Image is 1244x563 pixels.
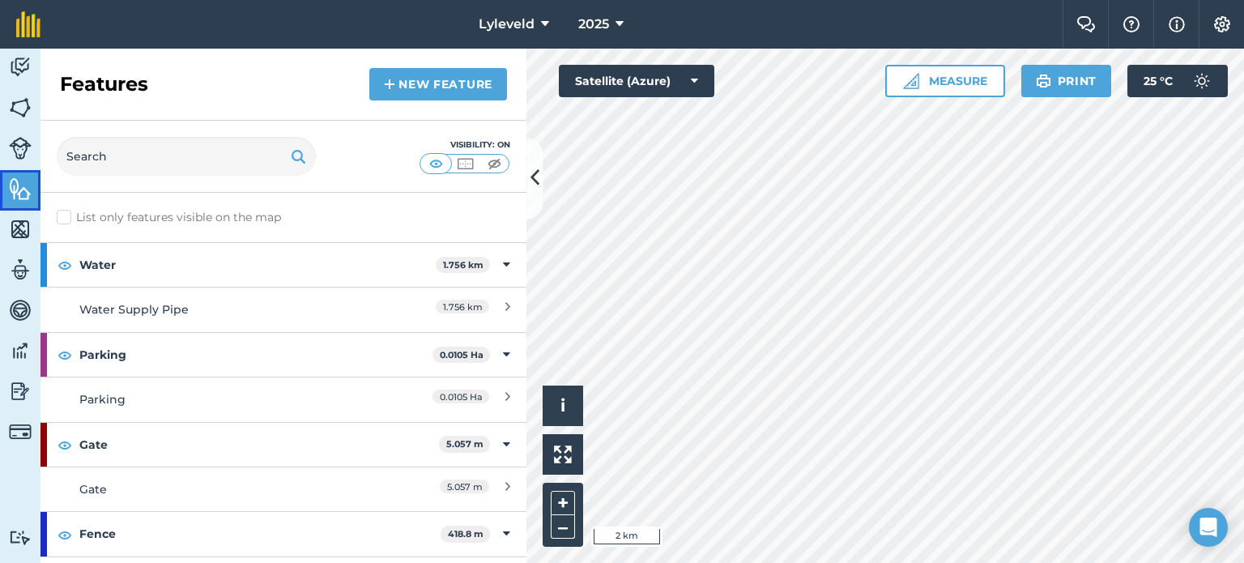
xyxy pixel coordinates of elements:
img: svg+xml;base64,PHN2ZyB4bWxucz0iaHR0cDovL3d3dy53My5vcmcvMjAwMC9zdmciIHdpZHRoPSI1MCIgaGVpZ2h0PSI0MC... [426,156,446,172]
img: svg+xml;base64,PD94bWwgdmVyc2lvbj0iMS4wIiBlbmNvZGluZz0idXRmLTgiPz4KPCEtLSBHZW5lcmF0b3I6IEFkb2JlIE... [9,258,32,282]
img: fieldmargin Logo [16,11,40,37]
input: Search [57,137,316,176]
img: svg+xml;base64,PD94bWwgdmVyc2lvbj0iMS4wIiBlbmNvZGluZz0idXRmLTgiPz4KPCEtLSBHZW5lcmF0b3I6IEFkb2JlIE... [9,137,32,160]
span: Lyleveld [479,15,535,34]
img: svg+xml;base64,PHN2ZyB4bWxucz0iaHR0cDovL3d3dy53My5vcmcvMjAwMC9zdmciIHdpZHRoPSIxNyIgaGVpZ2h0PSIxNy... [1169,15,1185,34]
img: svg+xml;base64,PHN2ZyB4bWxucz0iaHR0cDovL3d3dy53My5vcmcvMjAwMC9zdmciIHdpZHRoPSIxOCIgaGVpZ2h0PSIyNC... [58,525,72,544]
img: svg+xml;base64,PD94bWwgdmVyc2lvbj0iMS4wIiBlbmNvZGluZz0idXRmLTgiPz4KPCEtLSBHZW5lcmF0b3I6IEFkb2JlIE... [9,55,32,79]
label: List only features visible on the map [57,209,281,226]
button: + [551,491,575,515]
button: – [551,515,575,539]
div: Parking0.0105 Ha [40,333,526,377]
img: svg+xml;base64,PD94bWwgdmVyc2lvbj0iMS4wIiBlbmNvZGluZz0idXRmLTgiPz4KPCEtLSBHZW5lcmF0b3I6IEFkb2JlIE... [9,298,32,322]
img: svg+xml;base64,PHN2ZyB4bWxucz0iaHR0cDovL3d3dy53My5vcmcvMjAwMC9zdmciIHdpZHRoPSIxOCIgaGVpZ2h0PSIyNC... [58,255,72,275]
span: 25 ° C [1144,65,1173,97]
strong: Gate [79,423,439,467]
img: Four arrows, one pointing top left, one top right, one bottom right and the last bottom left [554,446,572,463]
img: svg+xml;base64,PHN2ZyB4bWxucz0iaHR0cDovL3d3dy53My5vcmcvMjAwMC9zdmciIHdpZHRoPSI1NiIgaGVpZ2h0PSI2MC... [9,96,32,120]
strong: 1.756 km [443,259,484,271]
img: A cog icon [1212,16,1232,32]
div: Visibility: On [420,139,510,151]
img: svg+xml;base64,PD94bWwgdmVyc2lvbj0iMS4wIiBlbmNvZGluZz0idXRmLTgiPz4KPCEtLSBHZW5lcmF0b3I6IEFkb2JlIE... [9,339,32,363]
button: Measure [885,65,1005,97]
div: Parking [79,390,367,408]
button: Satellite (Azure) [559,65,714,97]
strong: Parking [79,333,432,377]
img: svg+xml;base64,PHN2ZyB4bWxucz0iaHR0cDovL3d3dy53My5vcmcvMjAwMC9zdmciIHdpZHRoPSIxOSIgaGVpZ2h0PSIyNC... [291,147,306,166]
strong: 0.0105 Ha [440,349,484,360]
img: svg+xml;base64,PHN2ZyB4bWxucz0iaHR0cDovL3d3dy53My5vcmcvMjAwMC9zdmciIHdpZHRoPSI1NiIgaGVpZ2h0PSI2MC... [9,217,32,241]
span: 5.057 m [440,480,489,493]
img: svg+xml;base64,PD94bWwgdmVyc2lvbj0iMS4wIiBlbmNvZGluZz0idXRmLTgiPz4KPCEtLSBHZW5lcmF0b3I6IEFkb2JlIE... [9,379,32,403]
span: i [560,395,565,416]
img: svg+xml;base64,PD94bWwgdmVyc2lvbj0iMS4wIiBlbmNvZGluZz0idXRmLTgiPz4KPCEtLSBHZW5lcmF0b3I6IEFkb2JlIE... [9,530,32,545]
a: Water Supply Pipe1.756 km [40,287,526,331]
img: svg+xml;base64,PD94bWwgdmVyc2lvbj0iMS4wIiBlbmNvZGluZz0idXRmLTgiPz4KPCEtLSBHZW5lcmF0b3I6IEFkb2JlIE... [1186,65,1218,97]
div: Gate5.057 m [40,423,526,467]
div: Gate [79,480,367,498]
img: svg+xml;base64,PHN2ZyB4bWxucz0iaHR0cDovL3d3dy53My5vcmcvMjAwMC9zdmciIHdpZHRoPSIxOCIgaGVpZ2h0PSIyNC... [58,435,72,454]
img: svg+xml;base64,PHN2ZyB4bWxucz0iaHR0cDovL3d3dy53My5vcmcvMjAwMC9zdmciIHdpZHRoPSIxOCIgaGVpZ2h0PSIyNC... [58,345,72,365]
img: A question mark icon [1122,16,1141,32]
span: 1.756 km [436,300,489,313]
img: svg+xml;base64,PHN2ZyB4bWxucz0iaHR0cDovL3d3dy53My5vcmcvMjAwMC9zdmciIHdpZHRoPSIxOSIgaGVpZ2h0PSIyNC... [1036,71,1051,91]
strong: Fence [79,512,441,556]
img: svg+xml;base64,PHN2ZyB4bWxucz0iaHR0cDovL3d3dy53My5vcmcvMjAwMC9zdmciIHdpZHRoPSIxNCIgaGVpZ2h0PSIyNC... [384,75,395,94]
button: 25 °C [1127,65,1228,97]
strong: Water [79,243,436,287]
strong: 5.057 m [446,438,484,450]
img: svg+xml;base64,PHN2ZyB4bWxucz0iaHR0cDovL3d3dy53My5vcmcvMjAwMC9zdmciIHdpZHRoPSI1MCIgaGVpZ2h0PSI0MC... [484,156,505,172]
img: Ruler icon [903,73,919,89]
h2: Features [60,71,148,97]
div: Water Supply Pipe [79,301,367,318]
div: Water1.756 km [40,243,526,287]
a: New feature [369,68,507,100]
img: Two speech bubbles overlapping with the left bubble in the forefront [1076,16,1096,32]
img: svg+xml;base64,PHN2ZyB4bWxucz0iaHR0cDovL3d3dy53My5vcmcvMjAwMC9zdmciIHdpZHRoPSI1MCIgaGVpZ2h0PSI0MC... [455,156,475,172]
a: Gate5.057 m [40,467,526,511]
img: svg+xml;base64,PD94bWwgdmVyc2lvbj0iMS4wIiBlbmNvZGluZz0idXRmLTgiPz4KPCEtLSBHZW5lcmF0b3I6IEFkb2JlIE... [9,420,32,443]
div: Open Intercom Messenger [1189,508,1228,547]
a: Parking0.0105 Ha [40,377,526,421]
strong: 418.8 m [448,528,484,540]
div: Fence418.8 m [40,512,526,556]
button: Print [1021,65,1112,97]
span: 0.0105 Ha [432,390,489,403]
button: i [543,386,583,426]
img: svg+xml;base64,PHN2ZyB4bWxucz0iaHR0cDovL3d3dy53My5vcmcvMjAwMC9zdmciIHdpZHRoPSI1NiIgaGVpZ2h0PSI2MC... [9,177,32,201]
span: 2025 [578,15,609,34]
